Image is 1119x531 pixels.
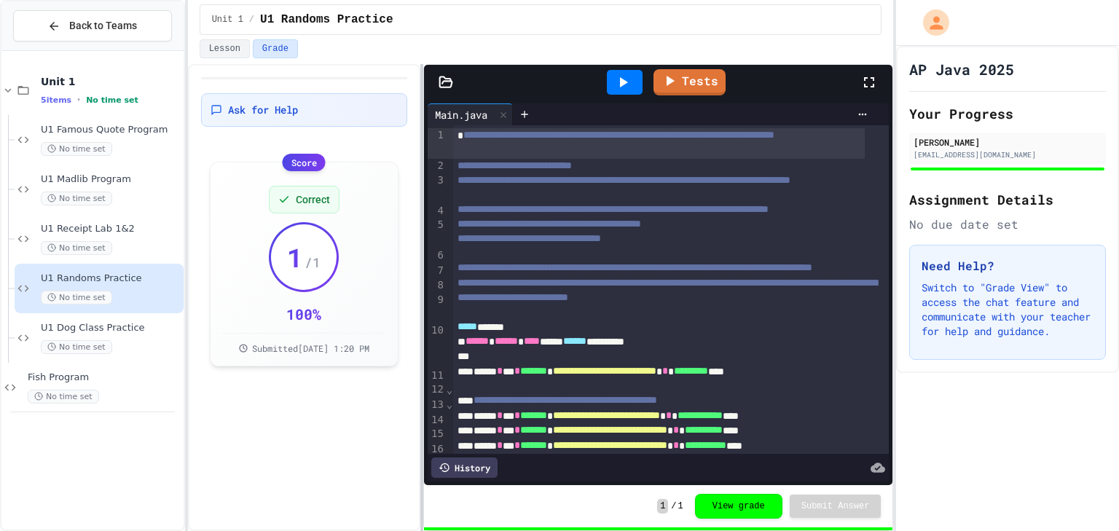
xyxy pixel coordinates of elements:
span: No time set [41,241,112,255]
div: My Account [908,6,953,39]
h3: Need Help? [922,257,1094,275]
span: No time set [86,95,138,105]
span: Fish Program [28,371,181,384]
button: Grade [253,39,298,58]
span: / [249,14,254,25]
span: U1 Randoms Practice [41,272,181,285]
span: U1 Famous Quote Program [41,124,181,136]
div: No due date set [909,216,1106,233]
span: U1 Madlib Program [41,173,181,186]
p: Switch to "Grade View" to access the chat feature and communicate with your teacher for help and ... [922,280,1094,339]
h2: Assignment Details [909,189,1106,210]
button: Lesson [200,39,250,58]
span: • [77,94,80,106]
button: Back to Teams [13,10,172,42]
span: No time set [41,192,112,205]
h2: Your Progress [909,103,1106,124]
div: [PERSON_NAME] [914,135,1102,149]
span: Unit 1 [41,75,181,88]
span: No time set [41,340,112,354]
h1: AP Java 2025 [909,59,1014,79]
span: 5 items [41,95,71,105]
span: Unit 1 [212,14,243,25]
span: Back to Teams [69,18,137,34]
div: [EMAIL_ADDRESS][DOMAIN_NAME] [914,149,1102,160]
span: No time set [41,291,112,304]
span: U1 Randoms Practice [260,11,393,28]
span: U1 Dog Class Practice [41,322,181,334]
span: U1 Receipt Lab 1&2 [41,223,181,235]
span: No time set [28,390,99,404]
span: No time set [41,142,112,156]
